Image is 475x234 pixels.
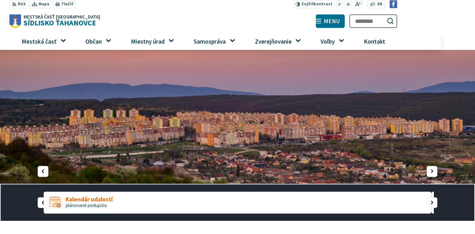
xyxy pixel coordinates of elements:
a: Samospráva [182,33,238,50]
span: Samospráva [192,33,228,50]
span: kontrast [301,2,332,7]
a: Logo Sídlisko Ťahanovce, prejsť na domovskú stránku. [9,14,100,28]
a: Voľby [309,33,347,50]
span: Kalendár udalostí [66,196,113,203]
a: Kontakt [352,33,397,50]
a: Mestská časť [9,33,68,50]
span: Zvýšiť [301,1,314,7]
button: Otvoriť podmenu pre [58,35,68,46]
a: Zverejňovanie [243,33,304,50]
a: EN [375,1,384,8]
button: Otvoriť podmenu pre [103,35,114,46]
span: Miestny úrad [128,33,167,50]
span: Voľby [318,33,337,50]
span: Menu [324,19,340,24]
span: EN [377,1,382,8]
h1: Sídlisko Ťahanovce [21,14,100,27]
span: Mestská časť [GEOGRAPHIC_DATA] [24,14,100,19]
img: Prejsť na Facebook stránku [390,0,397,8]
a: Miestny úrad [119,33,177,50]
img: Prejsť na domovskú stránku [9,14,21,28]
a: Kalendár udalostí plánované podujatia [44,192,431,214]
a: Občan [73,33,114,50]
span: Zverejňovanie [252,33,294,50]
button: Menu [316,14,345,28]
button: Otvoriť podmenu pre [227,35,238,46]
button: Otvoriť podmenu pre Zverejňovanie [293,35,304,46]
span: Mestská časť [19,33,59,50]
span: plánované podujatia [66,202,107,208]
span: Kontakt [361,33,387,50]
span: Tlačiť [61,2,73,7]
button: Otvoriť podmenu pre [336,35,347,46]
span: RSS [18,1,26,8]
span: Občan [83,33,104,50]
span: Mapa [39,1,49,8]
button: Otvoriť podmenu pre [166,35,177,46]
